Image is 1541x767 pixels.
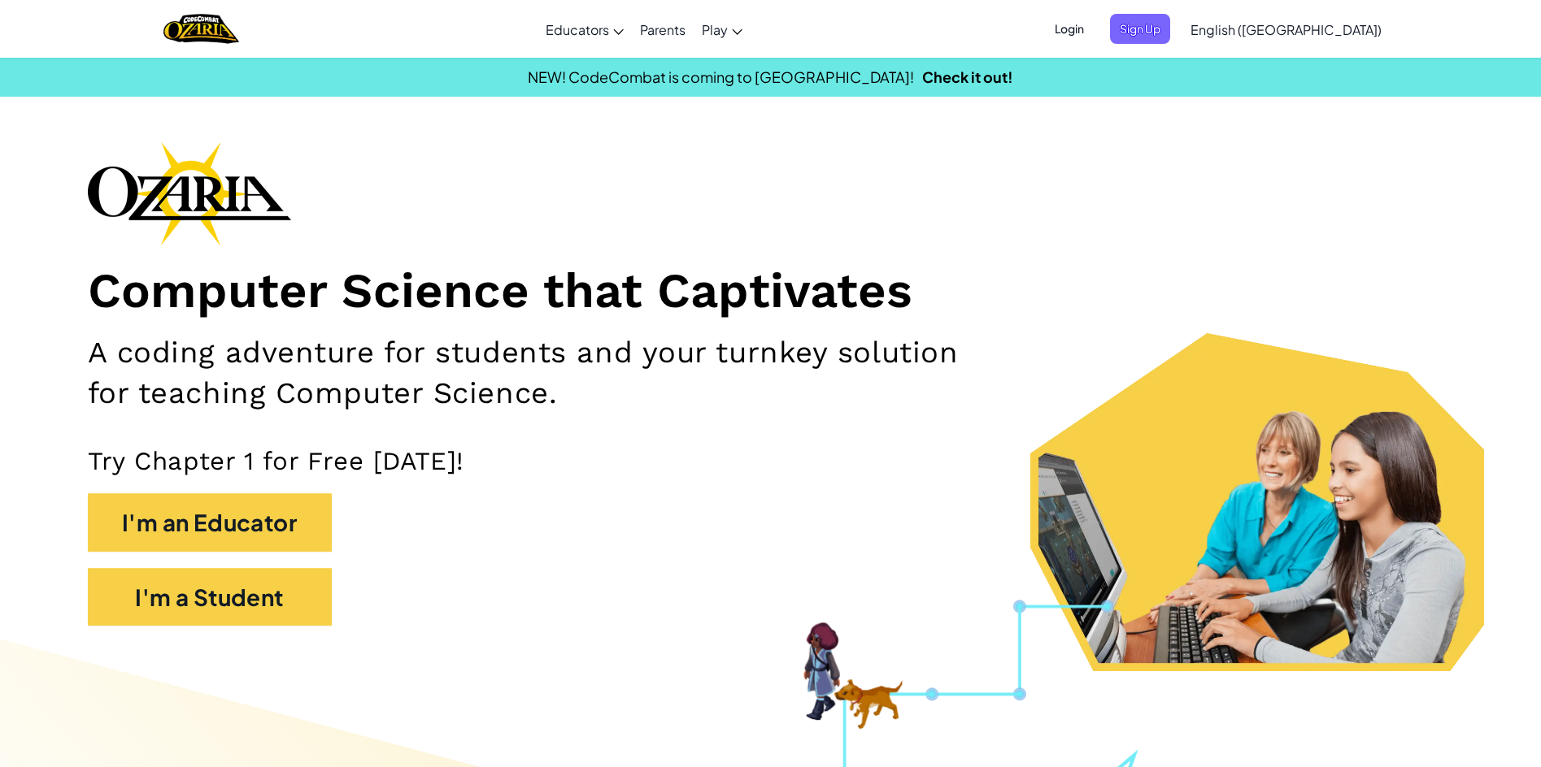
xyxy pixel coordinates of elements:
img: Ozaria branding logo [88,141,291,245]
button: Login [1045,14,1094,44]
a: Educators [538,7,632,51]
h1: Computer Science that Captivates [88,262,1454,321]
h2: A coding adventure for students and your turnkey solution for teaching Computer Science. [88,332,1003,413]
button: Sign Up [1110,14,1170,44]
a: Check it out! [922,67,1013,86]
a: Parents [632,7,694,51]
a: English ([GEOGRAPHIC_DATA]) [1182,7,1390,51]
img: Home [163,12,239,45]
span: English ([GEOGRAPHIC_DATA]) [1191,21,1382,38]
button: I'm a Student [88,568,332,626]
a: Play [694,7,751,51]
a: Ozaria by CodeCombat logo [163,12,239,45]
p: Try Chapter 1 for Free [DATE]! [88,445,1454,477]
span: Play [702,21,728,38]
span: Educators [546,21,609,38]
span: NEW! CodeCombat is coming to [GEOGRAPHIC_DATA]! [528,67,914,86]
button: I'm an Educator [88,493,332,552]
